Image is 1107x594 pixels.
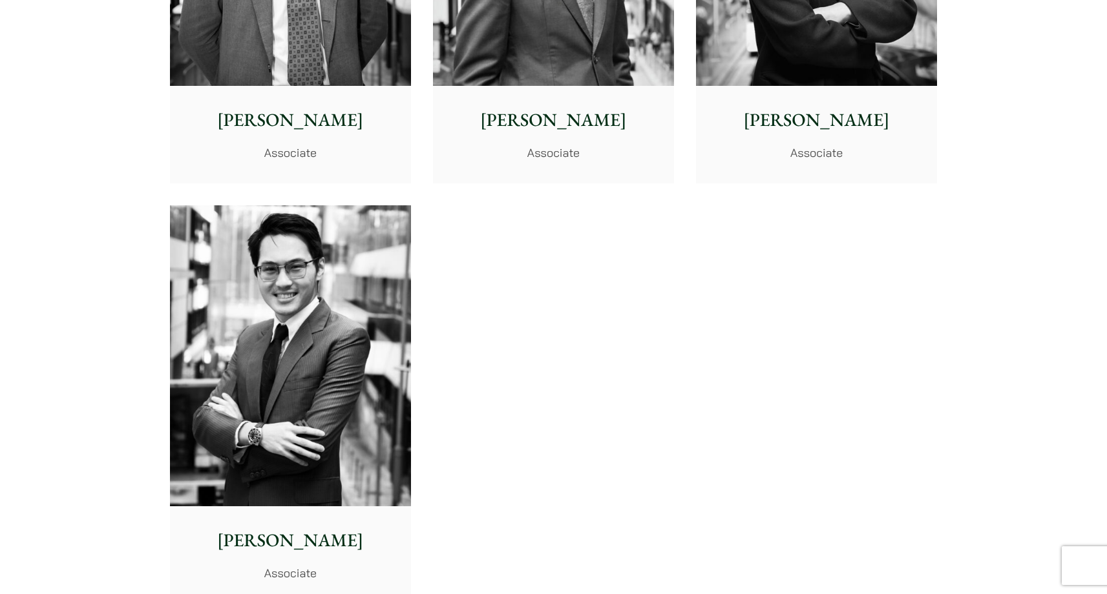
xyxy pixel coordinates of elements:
[180,564,401,582] p: Associate
[706,107,927,134] p: [PERSON_NAME]
[443,144,664,161] p: Associate
[443,107,664,134] p: [PERSON_NAME]
[180,527,401,554] p: [PERSON_NAME]
[180,144,401,161] p: Associate
[706,144,927,161] p: Associate
[180,107,401,134] p: [PERSON_NAME]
